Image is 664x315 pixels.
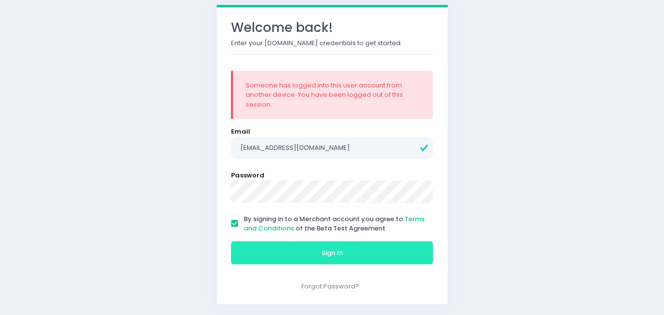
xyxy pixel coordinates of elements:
[231,137,433,160] input: Email
[231,127,250,137] label: Email
[321,248,343,258] span: Sign In
[301,282,359,291] a: Forgot Password?
[231,241,433,265] button: Sign In
[231,38,433,48] p: Enter your [DOMAIN_NAME] credentials to get started.
[244,214,425,233] span: By signing in to a Merchant account you agree to of the Beta Test Agreement
[246,81,421,110] div: Someone has logged into this user account from another device. You have been logged out of this s...
[231,171,264,180] label: Password
[244,214,425,233] a: Terms and Conditions
[231,20,433,35] h3: Welcome back!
